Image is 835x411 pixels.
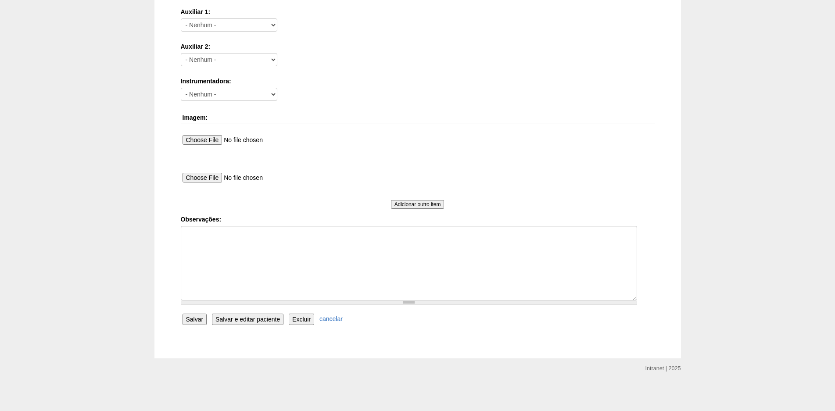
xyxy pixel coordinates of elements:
[212,314,283,325] input: Salvar e editar paciente
[645,364,681,373] div: Intranet | 2025
[319,315,343,322] a: cancelar
[183,314,207,325] input: Salvar
[181,77,655,86] label: Instrumentadora:
[391,200,444,209] input: Adicionar outro item
[289,314,314,325] input: Excluir
[181,111,655,124] th: Imagem:
[181,215,655,224] label: Observações:
[181,42,655,51] label: Auxiliar 2:
[181,7,655,16] label: Auxiliar 1:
